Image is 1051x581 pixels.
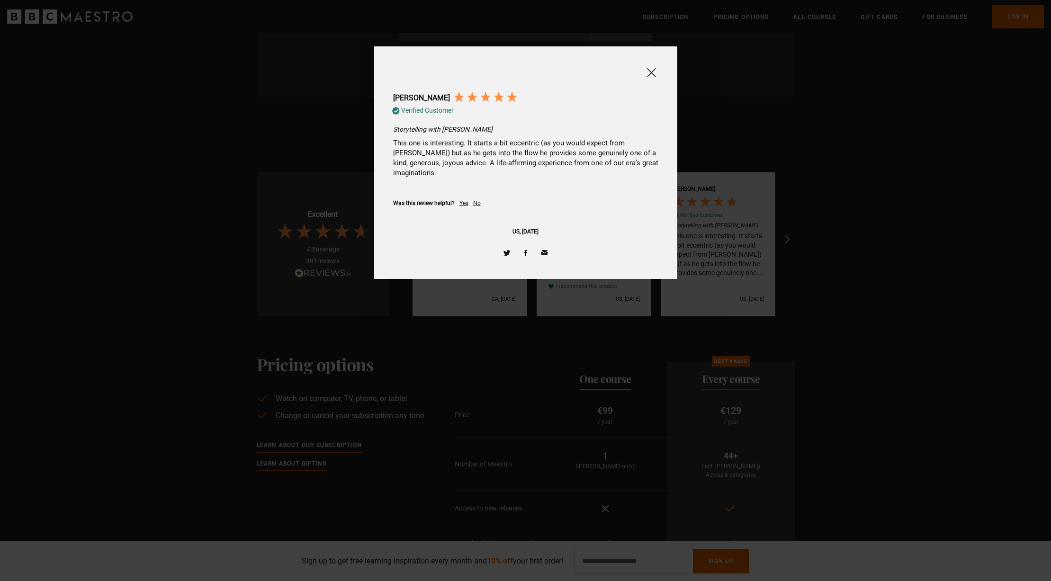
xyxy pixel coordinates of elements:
div: Was this review helpful? [393,199,455,207]
div: Verified Customer [401,106,454,116]
span: Share on Twitter [503,249,511,257]
div: Yes [459,199,468,207]
div: [PERSON_NAME] [393,93,450,103]
div: No [473,199,481,207]
div: US, [DATE] [393,228,658,236]
div: This one is interesting. It starts a bit eccentric (as you would expect from [PERSON_NAME]) but a... [393,138,658,178]
a: Share via Email [538,245,552,259]
span: Close [646,67,657,79]
div: 5 Stars [452,90,519,104]
span: Share on Facebook [521,249,530,257]
span: Storytelling with [PERSON_NAME] [393,125,493,133]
